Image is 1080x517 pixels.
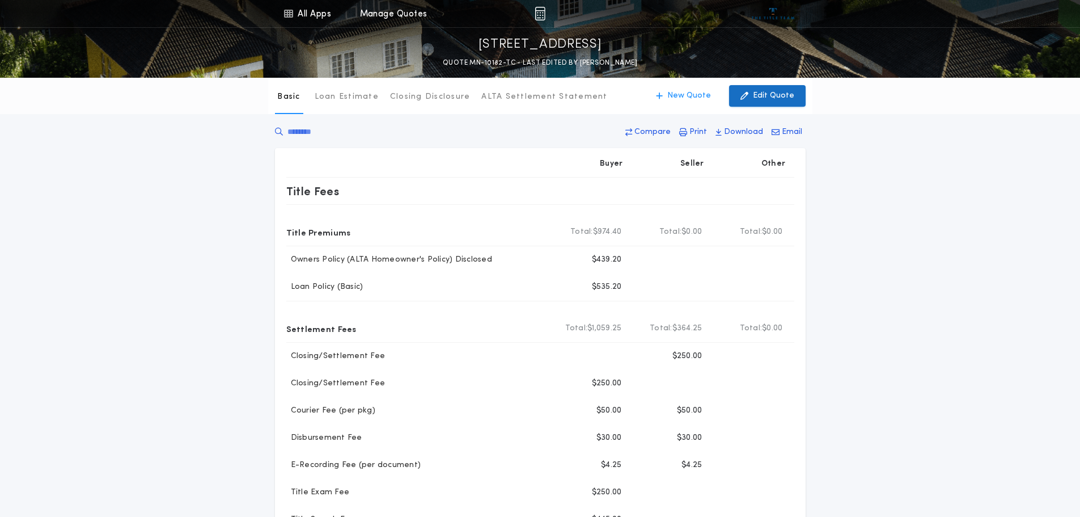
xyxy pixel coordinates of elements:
[659,226,682,238] b: Total:
[587,323,621,334] span: $1,059.25
[286,182,340,200] p: Title Fees
[762,226,782,238] span: $0.00
[712,122,766,142] button: Download
[672,323,702,334] span: $364.25
[286,460,421,471] p: E-Recording Fee (per document)
[390,91,471,103] p: Closing Disclosure
[478,36,602,54] p: [STREET_ADDRESS]
[752,8,794,19] img: vs-icon
[645,85,722,107] button: New Quote
[729,85,806,107] button: Edit Quote
[315,91,379,103] p: Loan Estimate
[667,90,711,102] p: New Quote
[762,323,782,334] span: $0.00
[565,323,588,334] b: Total:
[768,122,806,142] button: Email
[286,320,357,338] p: Settlement Fees
[277,91,300,103] p: Basic
[596,405,622,417] p: $50.00
[592,281,622,293] p: $535.20
[592,487,622,498] p: $250.00
[600,158,622,170] p: Buyer
[592,378,622,389] p: $250.00
[650,323,672,334] b: Total:
[622,122,674,142] button: Compare
[677,432,702,444] p: $30.00
[676,122,710,142] button: Print
[286,378,386,389] p: Closing/Settlement Fee
[601,460,621,471] p: $4.25
[677,405,702,417] p: $50.00
[443,57,637,69] p: QUOTE MN-10182-TC - LAST EDITED BY [PERSON_NAME]
[592,254,622,266] p: $439.20
[681,460,702,471] p: $4.25
[740,323,763,334] b: Total:
[481,91,607,103] p: ALTA Settlement Statement
[689,127,707,138] p: Print
[286,351,386,362] p: Closing/Settlement Fee
[593,226,622,238] span: $974.40
[782,127,802,138] p: Email
[753,90,794,102] p: Edit Quote
[680,158,704,170] p: Seller
[286,281,363,293] p: Loan Policy (Basic)
[286,487,350,498] p: Title Exam Fee
[724,127,763,138] p: Download
[634,127,671,138] p: Compare
[535,7,545,20] img: img
[286,405,375,417] p: Courier Fee (per pkg)
[740,226,763,238] b: Total:
[761,158,785,170] p: Other
[286,254,492,266] p: Owners Policy (ALTA Homeowner's Policy) Disclosed
[570,226,593,238] b: Total:
[681,226,702,238] span: $0.00
[286,432,362,444] p: Disbursement Fee
[596,432,622,444] p: $30.00
[672,351,702,362] p: $250.00
[286,223,351,241] p: Title Premiums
